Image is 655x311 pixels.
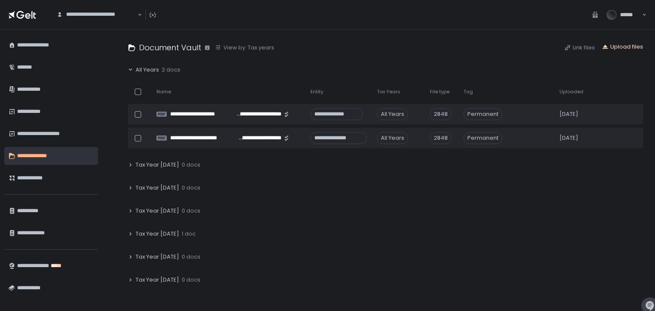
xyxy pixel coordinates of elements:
span: Permanent [464,108,502,120]
span: Uploaded [559,89,583,95]
input: Search for option [57,18,137,27]
span: Tax Year [DATE] [136,230,179,238]
span: 0 docs [182,184,200,192]
span: 0 docs [182,276,200,284]
span: Tax Year [DATE] [136,253,179,261]
span: All Years [136,66,159,74]
span: Tax Year [DATE] [136,161,179,169]
span: File type [430,89,449,95]
span: 0 docs [182,207,200,215]
div: Search for option [51,6,142,24]
button: View by: Tax years [215,44,274,52]
span: Permanent [464,132,502,144]
div: 2848 [430,132,452,144]
div: 2848 [430,108,452,120]
span: Entity [310,89,323,95]
div: All Years [377,132,408,144]
button: Link files [564,44,595,52]
span: Tax Year [DATE] [136,207,179,215]
span: Tax Year [DATE] [136,276,179,284]
span: [DATE] [559,110,578,118]
span: 2 docs [162,66,180,74]
span: Tax Years [377,89,400,95]
span: 0 docs [182,161,200,169]
span: Tax Year [DATE] [136,184,179,192]
div: All Years [377,108,408,120]
span: Name [157,89,171,95]
h1: Document Vault [139,42,201,53]
span: 0 docs [182,253,200,261]
span: 1 doc [182,230,196,238]
span: Tag [464,89,473,95]
button: Upload files [602,43,643,51]
span: [DATE] [559,134,578,142]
